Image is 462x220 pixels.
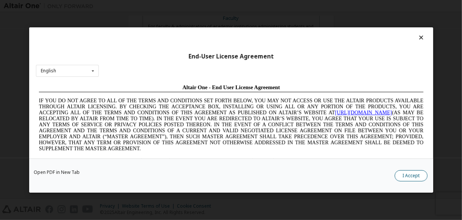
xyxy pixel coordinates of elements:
a: Open PDF in New Tab [34,170,80,175]
div: End-User License Agreement [36,53,426,60]
span: Altair One - End User License Agreement [147,3,244,9]
a: [URL][DOMAIN_NAME] [299,28,356,34]
div: English [41,69,56,73]
span: IF YOU DO NOT AGREE TO ALL OF THE TERMS AND CONDITIONS SET FORTH BELOW, YOU MAY NOT ACCESS OR USE... [3,16,388,70]
button: I Accept [395,170,428,181]
span: Lore Ipsumd Sit Ame Cons Adipisc Elitseddo (“Eiusmodte”) in utlabor Etdolo Magnaaliqua Eni. (“Adm... [3,76,388,130]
